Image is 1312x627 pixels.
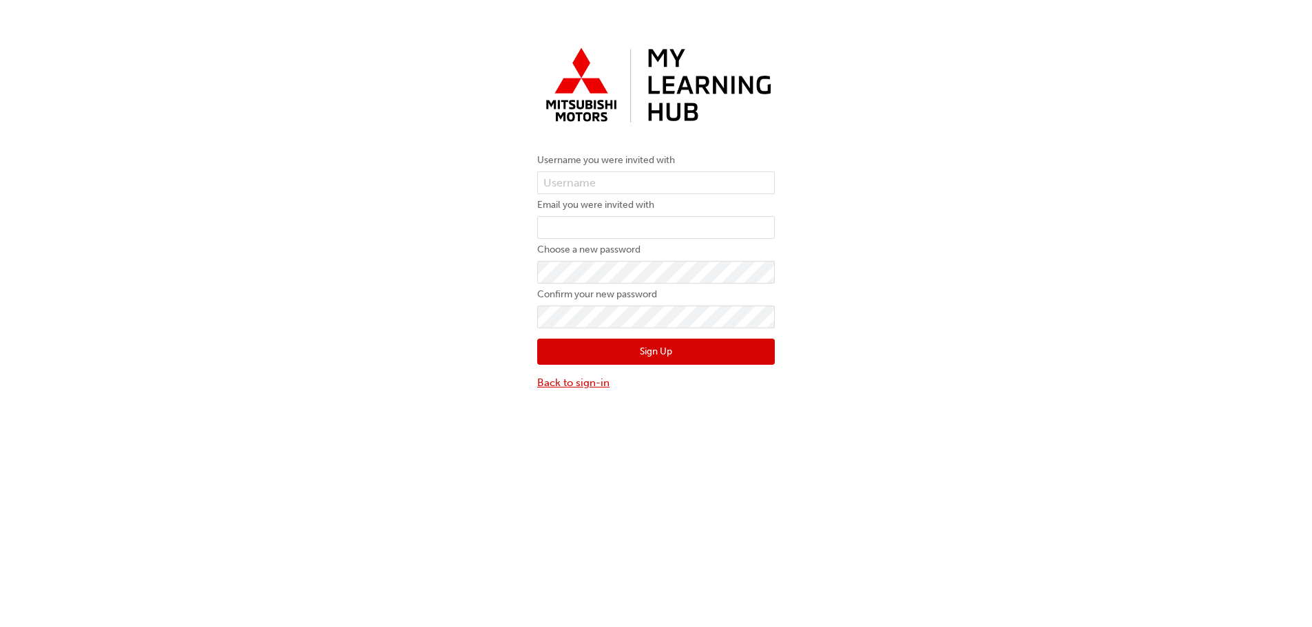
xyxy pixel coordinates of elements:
[537,171,775,195] input: Username
[537,339,775,365] button: Sign Up
[537,152,775,169] label: Username you were invited with
[537,375,775,391] a: Back to sign-in
[537,197,775,213] label: Email you were invited with
[537,41,775,131] img: mmal
[537,242,775,258] label: Choose a new password
[537,286,775,303] label: Confirm your new password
